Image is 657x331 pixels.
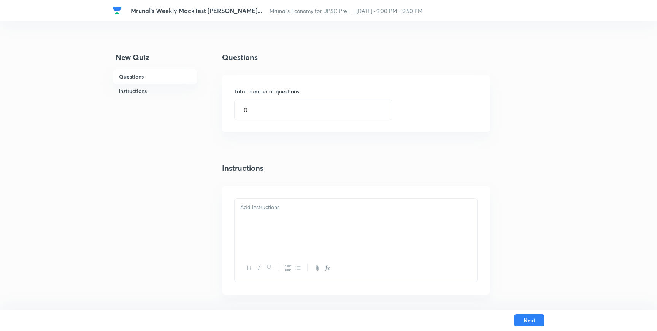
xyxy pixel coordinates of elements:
[222,52,490,63] h4: Questions
[234,87,478,95] h6: Total number of questions
[131,6,262,14] span: Mrunal's Weekly MockTest [PERSON_NAME]...
[270,7,422,14] span: Mrunal’s Economy for UPSC Prel... | [DATE] · 9:00 PM - 9:50 PM
[113,6,125,15] a: Company Logo
[113,84,198,98] h6: Instructions
[113,69,198,84] h6: Questions
[222,162,490,174] h4: Instructions
[113,52,198,69] h4: New Quiz
[113,6,122,15] img: Company Logo
[514,314,544,326] button: Next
